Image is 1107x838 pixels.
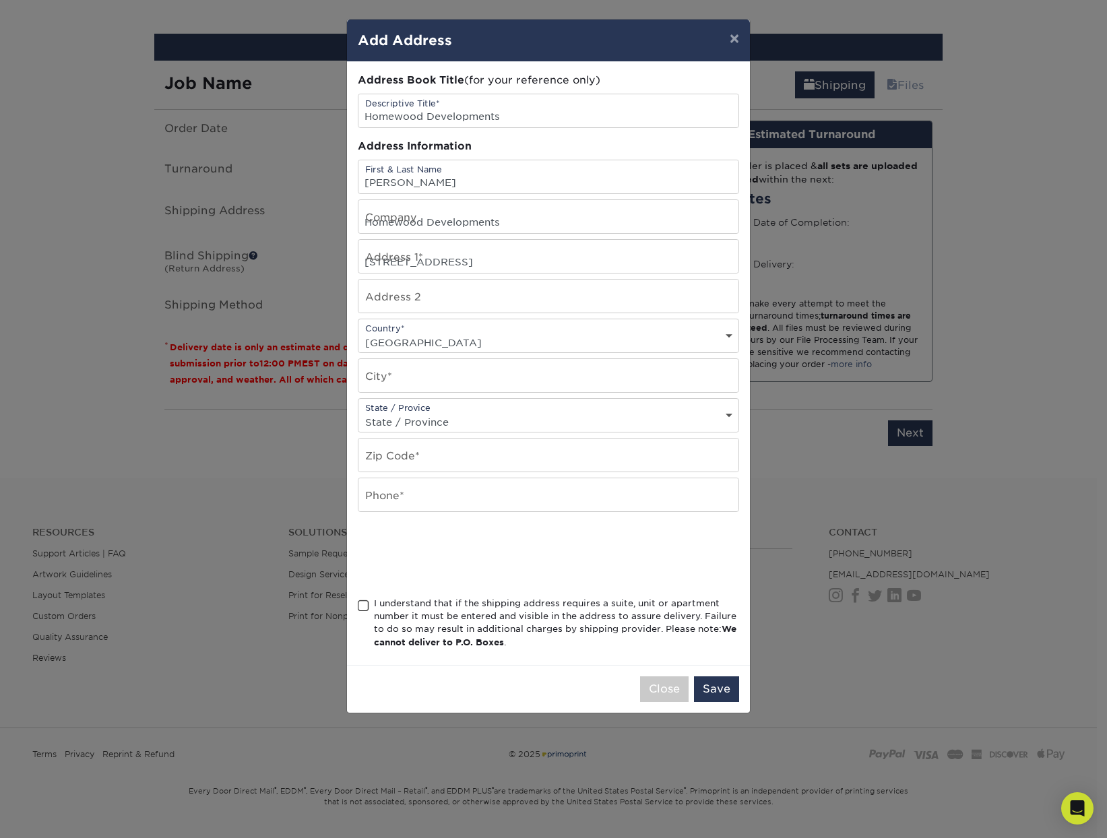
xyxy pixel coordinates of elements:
button: Close [640,676,689,702]
h4: Add Address [358,30,739,51]
div: Address Information [358,139,739,154]
b: We cannot deliver to P.O. Boxes [374,624,736,647]
iframe: reCAPTCHA [358,528,563,581]
button: Save [694,676,739,702]
span: Address Book Title [358,73,464,86]
button: × [719,20,750,57]
div: Open Intercom Messenger [1061,792,1094,825]
div: I understand that if the shipping address requires a suite, unit or apartment number it must be e... [374,597,739,649]
div: (for your reference only) [358,73,739,88]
